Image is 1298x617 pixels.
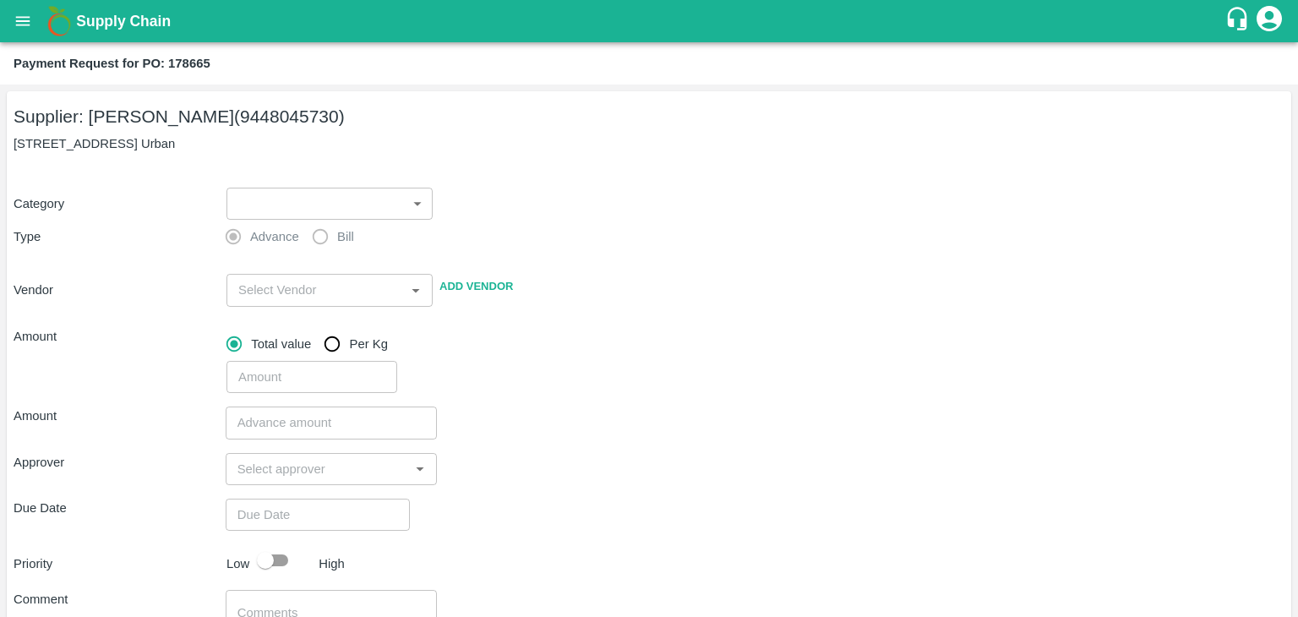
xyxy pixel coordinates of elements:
p: High [319,554,345,573]
input: Select approver [231,458,405,480]
input: Amount [226,361,397,393]
div: customer-support [1224,6,1254,36]
p: Vendor [14,281,220,299]
p: Priority [14,554,220,573]
p: Amount [14,327,220,346]
button: Open [409,458,431,480]
a: Supply Chain [76,9,1224,33]
b: Payment Request for PO: 178665 [14,57,210,70]
p: Amount [14,407,226,425]
div: payment_amount_type [226,327,401,361]
span: Per Kg [350,335,388,353]
input: Advance amount [226,407,438,439]
button: Open [405,279,427,301]
p: Approver [14,453,226,472]
p: Type [14,227,226,246]
button: open drawer [3,2,42,41]
button: Add Vendor [433,272,520,302]
p: Low [226,554,249,573]
span: Total value [251,335,311,353]
span: Bill [337,227,354,246]
h5: Supplier: [PERSON_NAME] (9448045730) [14,105,1284,128]
b: Supply Chain [76,13,171,30]
p: [STREET_ADDRESS] Urban [14,134,1284,153]
p: Category [14,194,220,213]
p: Due Date [14,499,226,517]
span: Advance [250,227,299,246]
p: Comment [14,590,226,609]
input: Choose date [226,499,398,531]
img: logo [42,4,76,38]
input: Select Vendor [232,279,378,301]
div: account of current user [1254,3,1284,39]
